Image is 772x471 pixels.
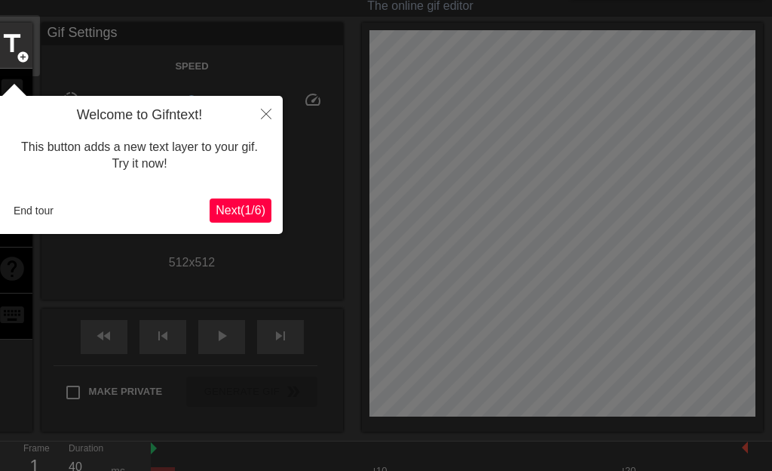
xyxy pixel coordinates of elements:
button: Next [210,199,271,223]
button: End tour [8,199,60,222]
h4: Welcome to Gifntext! [8,107,271,124]
span: Next ( 1 / 6 ) [216,204,265,217]
button: Close [250,96,283,131]
div: This button adds a new text layer to your gif. Try it now! [8,124,271,188]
